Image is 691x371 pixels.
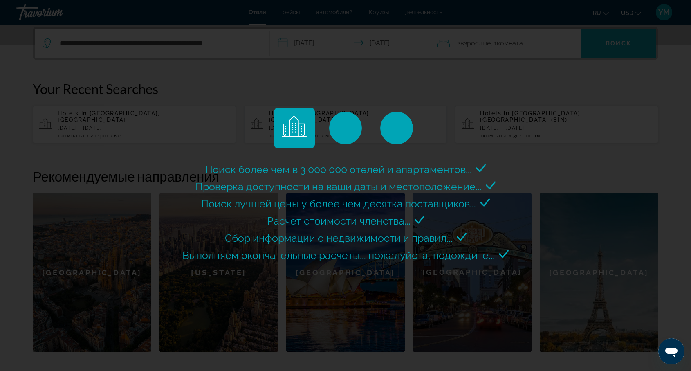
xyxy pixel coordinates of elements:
span: Выполняем окончательные расчеты... пожалуйста, подождите... [182,249,495,261]
span: Поиск лучшей цены у более чем десятка поставщиков... [201,198,476,210]
span: Расчет стоимости членства... [267,215,411,227]
iframe: Кнопка запуска окна обмена сообщениями [658,338,684,364]
span: Проверка доступности на ваши даты и местоположение... [195,180,482,193]
span: Поиск более чем в 3 000 000 отелей и апартаментов... [205,163,472,175]
span: Сбор информации о недвижимости и правил... [225,232,453,244]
